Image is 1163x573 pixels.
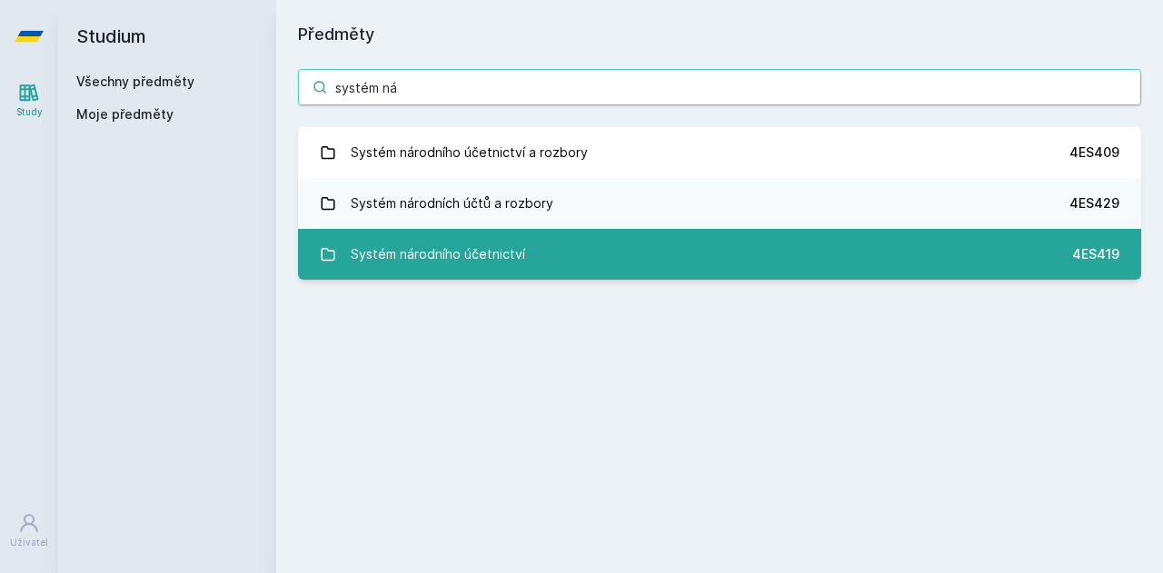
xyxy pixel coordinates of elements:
[351,236,525,272] div: Systém národního účetnictví
[298,229,1141,280] a: Systém národního účetnictví 4ES419
[298,69,1141,105] input: Název nebo ident předmětu…
[298,178,1141,229] a: Systém národních účtů a rozbory 4ES429
[351,185,553,222] div: Systém národních účtů a rozbory
[16,105,43,119] div: Study
[1069,143,1119,162] div: 4ES409
[4,503,55,558] a: Uživatel
[1072,245,1119,263] div: 4ES419
[4,73,55,128] a: Study
[351,134,588,171] div: Systém národního účetnictví a rozbory
[298,22,1141,47] h1: Předměty
[76,74,194,89] a: Všechny předměty
[298,127,1141,178] a: Systém národního účetnictví a rozbory 4ES409
[1069,194,1119,212] div: 4ES429
[10,536,48,549] div: Uživatel
[76,105,174,123] span: Moje předměty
